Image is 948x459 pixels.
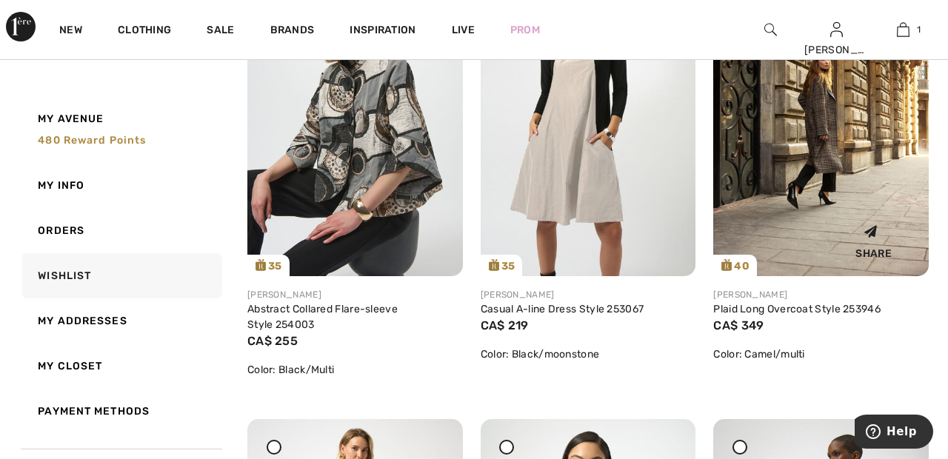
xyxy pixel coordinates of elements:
[270,24,315,39] a: Brands
[19,344,222,389] a: My Closet
[917,23,921,36] span: 1
[804,42,869,58] div: [PERSON_NAME]
[481,318,529,332] span: CA$ 219
[764,21,777,38] img: search the website
[510,22,540,38] a: Prom
[481,288,696,301] div: [PERSON_NAME]
[19,389,222,434] a: Payment Methods
[59,24,82,39] a: New
[829,212,918,265] div: Share
[19,163,222,208] a: My Info
[870,21,935,38] a: 1
[19,298,222,344] a: My Addresses
[481,303,644,315] a: Casual A-line Dress Style 253067
[830,22,843,36] a: Sign In
[452,22,475,38] a: Live
[481,346,696,362] div: Color: Black/moonstone
[207,24,234,39] a: Sale
[713,288,929,301] div: [PERSON_NAME]
[247,334,298,348] span: CA$ 255
[247,362,463,378] div: Color: Black/Multi
[6,12,36,41] img: 1ère Avenue
[830,21,843,38] img: My Info
[19,253,222,298] a: Wishlist
[38,111,104,127] span: My Avenue
[350,24,415,39] span: Inspiration
[713,303,881,315] a: Plaid Long Overcoat Style 253946
[19,208,222,253] a: Orders
[713,318,764,332] span: CA$ 349
[713,346,929,362] div: Color: Camel/multi
[247,288,463,301] div: [PERSON_NAME]
[38,134,146,147] span: 480 Reward points
[247,303,398,331] a: Abstract Collared Flare-sleeve Style 254003
[855,415,933,452] iframe: Opens a widget where you can find more information
[897,21,909,38] img: My Bag
[118,24,171,39] a: Clothing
